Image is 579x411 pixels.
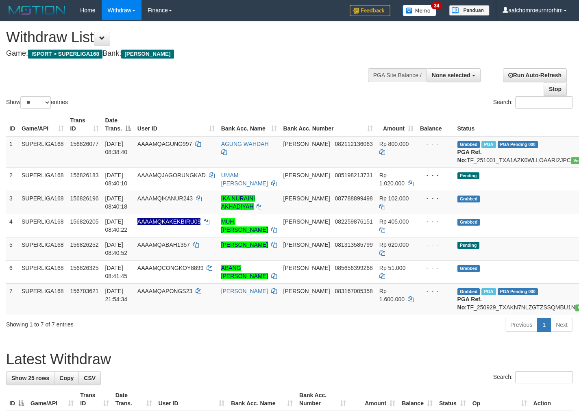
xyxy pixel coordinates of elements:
a: IKA NURAINI AKHADIYAH [221,195,255,210]
th: Balance [417,113,454,136]
span: Rp 1.600.000 [379,288,405,302]
span: 156703621 [70,288,99,294]
th: ID [6,113,18,136]
span: Rp 102.000 [379,195,409,202]
td: SUPERLIGA168 [18,191,67,214]
a: 1 [537,318,551,332]
span: Grabbed [457,196,480,202]
td: SUPERLIGA168 [18,283,67,315]
span: [DATE] 08:40:22 [105,218,128,233]
span: [DATE] 08:40:10 [105,172,128,187]
span: [PERSON_NAME] [283,265,330,271]
b: PGA Ref. No: [457,149,482,163]
span: AAAAMQAGUNG997 [137,141,192,147]
div: - - - [420,171,451,179]
span: Marked by aafandaneth [481,141,496,148]
th: ID: activate to sort column descending [6,388,27,411]
th: Trans ID: activate to sort column ascending [77,388,112,411]
input: Search: [515,371,573,383]
span: [PERSON_NAME] [283,241,330,248]
span: Rp 405.000 [379,218,409,225]
a: ABANG [PERSON_NAME] [221,265,268,279]
span: [DATE] 21:54:34 [105,288,128,302]
div: - - - [420,264,451,272]
img: MOTION_logo.png [6,4,68,16]
a: [PERSON_NAME] [221,241,268,248]
th: Action [530,388,573,411]
span: [PERSON_NAME] [283,195,330,202]
span: Grabbed [457,141,480,148]
span: [PERSON_NAME] [283,172,330,178]
td: 7 [6,283,18,315]
span: Rp 800.000 [379,141,409,147]
span: AAAAMQABAH1357 [137,241,190,248]
th: Balance: activate to sort column ascending [398,388,436,411]
span: Rp 1.020.000 [379,172,405,187]
span: Show 25 rows [11,375,49,381]
h1: Latest Withdraw [6,351,573,368]
span: 156826325 [70,265,99,271]
th: Bank Acc. Number: activate to sort column ascending [296,388,349,411]
th: Status: activate to sort column ascending [436,388,469,411]
a: Previous [505,318,538,332]
input: Search: [515,96,573,109]
th: Amount: activate to sort column ascending [349,388,398,411]
th: User ID: activate to sort column ascending [155,388,228,411]
th: Date Trans.: activate to sort column descending [102,113,134,136]
span: AAAAMQJAGORUNGKAD [137,172,206,178]
span: [PERSON_NAME] [283,288,330,294]
td: SUPERLIGA168 [18,237,67,260]
span: Rp 620.000 [379,241,409,248]
span: AAAAMQIKANUR243 [137,195,193,202]
div: - - - [420,194,451,202]
span: Copy [59,375,74,381]
span: Copy 083167005358 to clipboard [335,288,372,294]
label: Search: [493,96,573,109]
span: CSV [84,375,96,381]
div: - - - [420,140,451,148]
span: 156826252 [70,241,99,248]
th: Game/API: activate to sort column ascending [18,113,67,136]
td: SUPERLIGA168 [18,260,67,283]
td: 1 [6,136,18,168]
span: Grabbed [457,288,480,295]
div: PGA Site Balance / [368,68,427,82]
span: None selected [432,72,470,78]
a: MUH. [PERSON_NAME] [221,218,268,233]
div: Showing 1 to 7 of 7 entries [6,317,235,328]
span: 156826077 [70,141,99,147]
th: Op: activate to sort column ascending [469,388,530,411]
span: Grabbed [457,265,480,272]
div: - - - [420,287,451,295]
span: 156826183 [70,172,99,178]
span: Pending [457,242,479,249]
td: SUPERLIGA168 [18,167,67,191]
th: Date Trans.: activate to sort column ascending [112,388,155,411]
td: SUPERLIGA168 [18,136,67,168]
span: PGA Pending [498,141,538,148]
a: [PERSON_NAME] [221,288,268,294]
span: [PERSON_NAME] [283,141,330,147]
h4: Game: Bank: [6,50,378,58]
span: AAAAMQCONGKOY8899 [137,265,204,271]
span: [DATE] 08:40:52 [105,241,128,256]
span: ISPORT > SUPERLIGA168 [28,50,102,59]
div: - - - [420,217,451,226]
span: Nama rekening ada tanda titik/strip, harap diedit [137,218,201,225]
th: Game/API: activate to sort column ascending [27,388,77,411]
td: 2 [6,167,18,191]
a: UMAM [PERSON_NAME] [221,172,268,187]
td: SUPERLIGA168 [18,214,67,237]
img: Feedback.jpg [350,5,390,16]
span: Copy 085656399268 to clipboard [335,265,372,271]
span: Copy 087788899498 to clipboard [335,195,372,202]
span: Pending [457,172,479,179]
td: 4 [6,214,18,237]
a: Copy [54,371,79,385]
span: Copy 085198213731 to clipboard [335,172,372,178]
a: CSV [78,371,101,385]
span: Rp 51.000 [379,265,406,271]
b: PGA Ref. No: [457,296,482,311]
td: 6 [6,260,18,283]
span: 156826205 [70,218,99,225]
